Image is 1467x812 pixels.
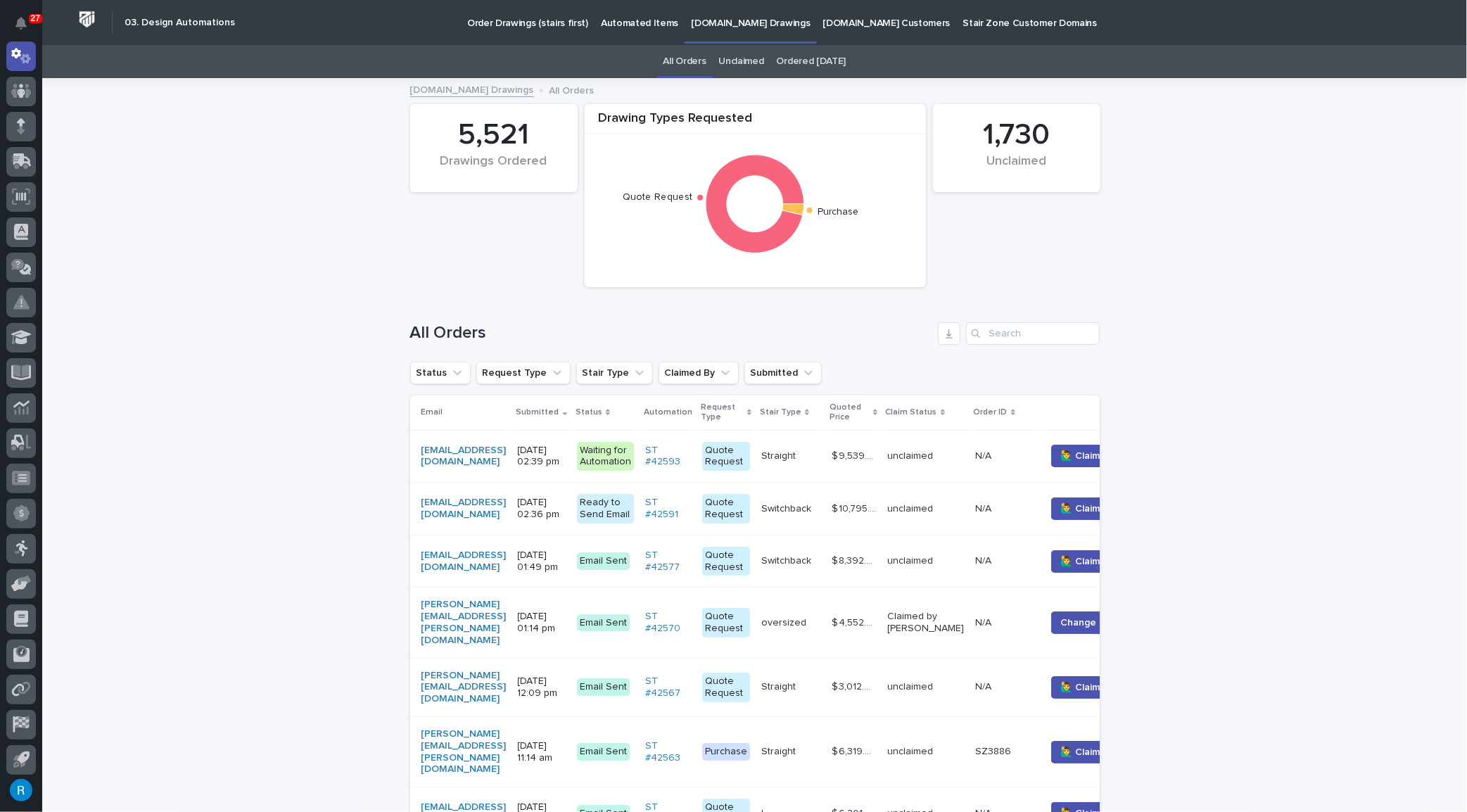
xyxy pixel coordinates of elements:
[975,743,1014,758] p: SZ3886
[410,81,534,97] a: [DOMAIN_NAME] Drawings
[1051,741,1138,763] button: 🙋‍♂️ Claim Order
[719,45,764,78] a: Unclaimed
[702,673,750,702] div: Quote Request
[702,608,750,637] div: Quote Request
[1060,745,1129,759] span: 🙋‍♂️ Claim Order
[1060,449,1129,463] span: 🙋‍♂️ Claim Order
[760,405,801,420] p: Stair Type
[577,442,634,471] div: Waiting for Automation
[1060,554,1129,569] span: 🙋‍♂️ Claim Order
[966,322,1100,345] input: Search
[516,405,559,420] p: Submitted
[832,500,879,515] p: $ 10,795.00
[577,494,634,524] div: Ready to Send Email
[974,405,1008,420] p: Order ID
[577,743,630,761] div: Email Sent
[761,678,799,693] p: Straight
[434,118,554,153] div: 5,521
[1060,680,1129,694] span: 🙋‍♂️ Claim Order
[832,552,879,567] p: $ 8,392.00
[887,746,964,758] p: unclaimed
[645,675,691,699] a: ST #42567
[585,111,926,134] div: Drawing Types Requested
[887,555,964,567] p: unclaimed
[18,17,36,39] div: Notifications27
[6,775,36,805] button: users-avatar
[125,17,235,29] h2: 03. Design Automations
[701,400,744,426] p: Request Type
[577,614,630,632] div: Email Sent
[761,500,814,515] p: Switchback
[518,550,566,573] p: [DATE] 01:49 pm
[887,503,964,515] p: unclaimed
[476,362,571,384] button: Request Type
[518,497,566,521] p: [DATE] 02:36 pm
[975,552,994,567] p: N/A
[832,614,879,629] p: $ 4,552.00
[761,743,799,758] p: Straight
[1051,497,1138,520] button: 🙋‍♂️ Claim Order
[518,675,566,699] p: [DATE] 12:09 pm
[518,611,566,635] p: [DATE] 01:14 pm
[74,6,100,32] img: Workspace Logo
[832,743,879,758] p: $ 6,319.00
[6,8,36,38] button: Notifications
[702,743,750,761] div: Purchase
[761,614,809,629] p: oversized
[957,118,1077,153] div: 1,730
[886,405,937,420] p: Claim Status
[761,448,799,462] p: Straight
[975,614,994,629] p: N/A
[887,681,964,693] p: unclaimed
[702,442,750,471] div: Quote Request
[410,535,1165,588] tr: [EMAIL_ADDRESS][DOMAIN_NAME] [DATE] 01:49 pmEmail SentST #42577 Quote RequestSwitchbackSwitchback...
[702,494,750,524] div: Quote Request
[421,497,507,521] a: [EMAIL_ADDRESS][DOMAIN_NAME]
[645,445,691,469] a: ST #42593
[663,45,706,78] a: All Orders
[887,611,964,635] p: Claimed by [PERSON_NAME]
[518,445,566,469] p: [DATE] 02:39 pm
[410,716,1165,787] tr: [PERSON_NAME][EMAIL_ADDRESS][PERSON_NAME][DOMAIN_NAME] [DATE] 11:14 amEmail SentST #42563 Purchas...
[410,658,1165,716] tr: [PERSON_NAME][EMAIL_ADDRESS][DOMAIN_NAME] [DATE] 12:09 pmEmail SentST #42567 Quote RequestStraigh...
[1051,445,1138,467] button: 🙋‍♂️ Claim Order
[975,678,994,693] p: N/A
[744,362,822,384] button: Submitted
[550,82,595,97] p: All Orders
[832,678,879,693] p: $ 3,012.00
[518,740,566,764] p: [DATE] 11:14 am
[975,448,994,462] p: N/A
[410,362,471,384] button: Status
[576,405,602,420] p: Status
[421,728,507,775] a: [PERSON_NAME][EMAIL_ADDRESS][PERSON_NAME][DOMAIN_NAME]
[410,323,932,343] h1: All Orders
[957,154,1077,184] div: Unclaimed
[1060,616,1133,630] span: Change Claimer
[577,678,630,696] div: Email Sent
[975,500,994,515] p: N/A
[623,193,692,203] text: Quote Request
[777,45,846,78] a: Ordered [DATE]
[421,599,507,646] a: [PERSON_NAME][EMAIL_ADDRESS][PERSON_NAME][DOMAIN_NAME]
[421,445,507,469] a: [EMAIL_ADDRESS][DOMAIN_NAME]
[410,430,1165,483] tr: [EMAIL_ADDRESS][DOMAIN_NAME] [DATE] 02:39 pmWaiting for AutomationST #42593 Quote RequestStraight...
[832,448,879,462] p: $ 9,539.00
[645,550,691,573] a: ST #42577
[645,611,691,635] a: ST #42570
[1051,550,1138,573] button: 🙋‍♂️ Claim Order
[410,483,1165,535] tr: [EMAIL_ADDRESS][DOMAIN_NAME] [DATE] 02:36 pmReady to Send EmailST #42591 Quote RequestSwitchbackS...
[421,405,443,420] p: Email
[1051,676,1138,699] button: 🙋‍♂️ Claim Order
[421,670,507,705] a: [PERSON_NAME][EMAIL_ADDRESS][DOMAIN_NAME]
[31,13,40,23] p: 27
[644,405,692,420] p: Automation
[576,362,653,384] button: Stair Type
[659,362,739,384] button: Claimed By
[761,552,814,567] p: Switchback
[645,740,691,764] a: ST #42563
[1051,611,1143,634] button: Change Claimer
[818,208,859,217] text: Purchase
[434,154,554,184] div: Drawings Ordered
[410,588,1165,658] tr: [PERSON_NAME][EMAIL_ADDRESS][PERSON_NAME][DOMAIN_NAME] [DATE] 01:14 pmEmail SentST #42570 Quote R...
